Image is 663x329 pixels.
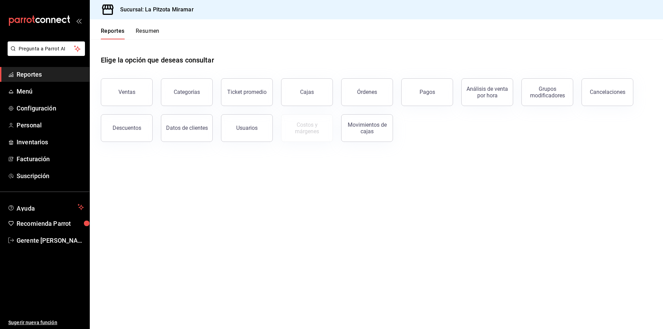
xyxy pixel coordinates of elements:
button: Órdenes [341,78,393,106]
div: Descuentos [113,125,141,131]
div: Análisis de venta por hora [466,86,509,99]
span: Gerente [PERSON_NAME] [17,236,84,245]
span: Ayuda [17,203,75,211]
div: Movimientos de cajas [346,122,388,135]
span: Personal [17,120,84,130]
button: Movimientos de cajas [341,114,393,142]
div: Cancelaciones [590,89,625,95]
span: Inventarios [17,137,84,147]
span: Menú [17,87,84,96]
button: Pagos [401,78,453,106]
div: Usuarios [236,125,258,131]
button: Pregunta a Parrot AI [8,41,85,56]
button: Grupos modificadores [521,78,573,106]
h3: Sucursal: La Pitzota Miramar [115,6,194,14]
span: Facturación [17,154,84,164]
button: Análisis de venta por hora [461,78,513,106]
div: Grupos modificadores [526,86,569,99]
div: Cajas [300,88,314,96]
button: Contrata inventarios para ver este reporte [281,114,333,142]
a: Cajas [281,78,333,106]
div: Ventas [118,89,135,95]
button: Descuentos [101,114,153,142]
div: Órdenes [357,89,377,95]
a: Pregunta a Parrot AI [5,50,85,57]
span: Configuración [17,104,84,113]
button: Reportes [101,28,125,39]
div: Categorías [174,89,200,95]
button: Ticket promedio [221,78,273,106]
button: Usuarios [221,114,273,142]
div: navigation tabs [101,28,160,39]
span: Recomienda Parrot [17,219,84,228]
span: Sugerir nueva función [8,319,84,326]
button: Resumen [136,28,160,39]
div: Pagos [420,89,435,95]
div: Datos de clientes [166,125,208,131]
button: open_drawer_menu [76,18,81,23]
button: Datos de clientes [161,114,213,142]
div: Costos y márgenes [286,122,328,135]
button: Cancelaciones [582,78,633,106]
button: Categorías [161,78,213,106]
div: Ticket promedio [227,89,267,95]
span: Reportes [17,70,84,79]
span: Suscripción [17,171,84,181]
h1: Elige la opción que deseas consultar [101,55,214,65]
span: Pregunta a Parrot AI [19,45,74,52]
button: Ventas [101,78,153,106]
